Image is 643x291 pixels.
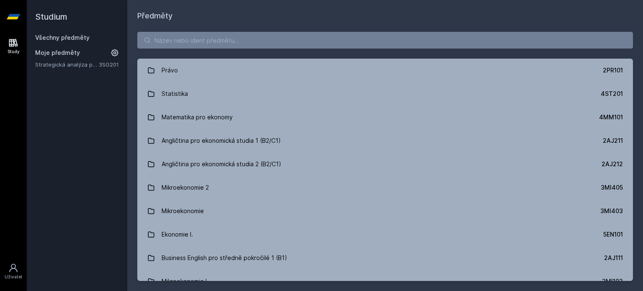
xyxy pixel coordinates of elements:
[137,59,633,82] a: Právo 2PR101
[162,203,204,219] div: Mikroekonomie
[2,259,25,284] a: Uživatel
[602,277,623,286] div: 3MI102
[162,109,233,126] div: Matematika pro ekonomy
[137,152,633,176] a: Angličtina pro ekonomická studia 2 (B2/C1) 2AJ212
[162,62,178,79] div: Právo
[137,176,633,199] a: Mikroekonomie 2 3MI405
[603,136,623,145] div: 2AJ211
[35,34,90,41] a: Všechny předměty
[137,10,633,22] h1: Předměty
[599,113,623,121] div: 4MM101
[162,85,188,102] div: Statistika
[162,132,281,149] div: Angličtina pro ekonomická studia 1 (B2/C1)
[602,160,623,168] div: 2AJ212
[137,82,633,106] a: Statistika 4ST201
[162,250,287,266] div: Business English pro středně pokročilé 1 (B1)
[601,183,623,192] div: 3MI405
[8,49,20,55] div: Study
[99,61,119,68] a: 3SG201
[137,246,633,270] a: Business English pro středně pokročilé 1 (B1) 2AJ111
[2,33,25,59] a: Study
[137,199,633,223] a: Mikroekonomie 3MI403
[162,273,207,290] div: Mikroekonomie I
[137,32,633,49] input: Název nebo ident předmětu…
[604,254,623,262] div: 2AJ111
[162,179,209,196] div: Mikroekonomie 2
[162,156,281,173] div: Angličtina pro ekonomická studia 2 (B2/C1)
[137,106,633,129] a: Matematika pro ekonomy 4MM101
[137,129,633,152] a: Angličtina pro ekonomická studia 1 (B2/C1) 2AJ211
[600,207,623,215] div: 3MI403
[601,90,623,98] div: 4ST201
[603,66,623,75] div: 2PR101
[162,226,193,243] div: Ekonomie I.
[603,230,623,239] div: 5EN101
[35,49,80,57] span: Moje předměty
[137,223,633,246] a: Ekonomie I. 5EN101
[35,60,99,69] a: Strategická analýza pro informatiky a statistiky
[5,274,22,280] div: Uživatel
